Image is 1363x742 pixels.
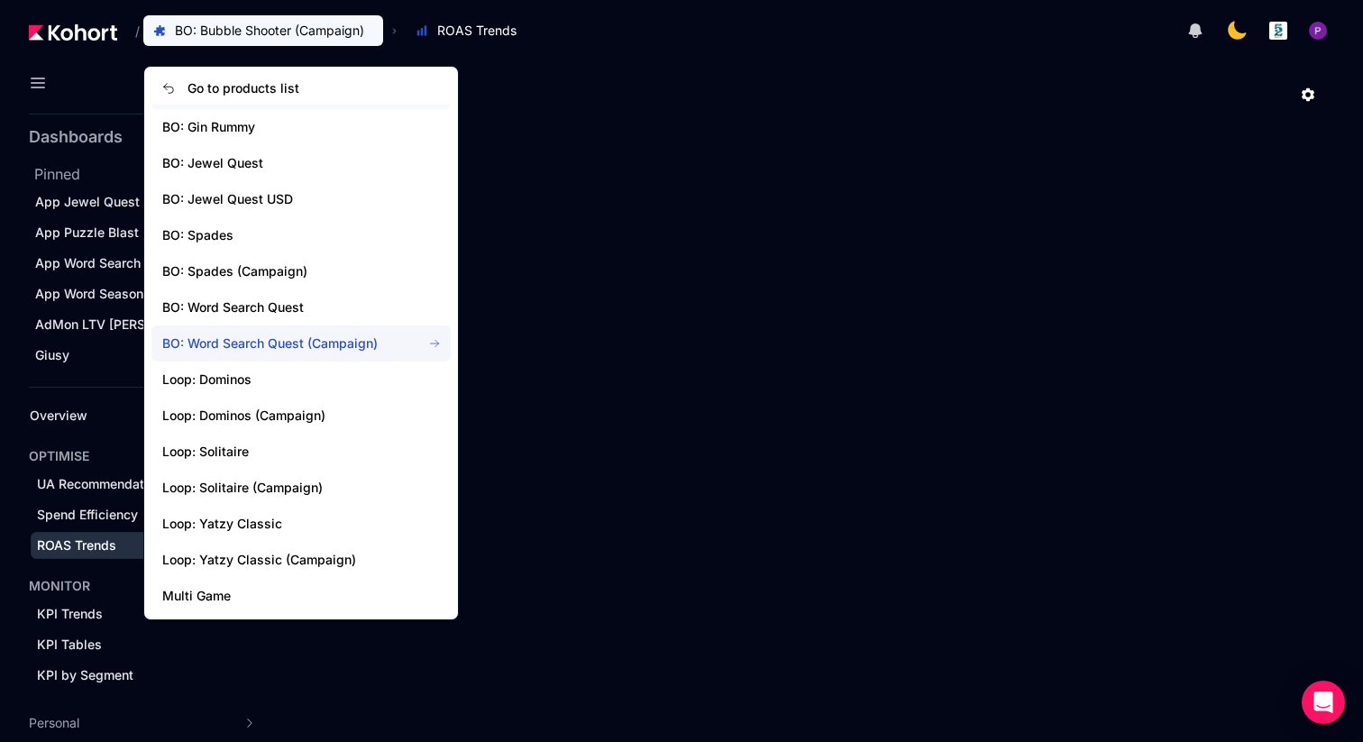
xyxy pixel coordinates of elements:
[162,587,400,605] span: Multi Game
[162,443,400,461] span: Loop: Solitaire
[162,262,400,280] span: BO: Spades (Campaign)
[406,15,535,46] button: ROAS Trends
[162,407,400,425] span: Loop: Dominos (Campaign)
[31,662,240,689] a: KPI by Segment
[29,447,89,465] h4: OPTIMISE
[151,398,451,434] a: Loop: Dominos (Campaign)
[162,118,400,136] span: BO: Gin Rummy
[35,316,213,332] span: AdMon LTV [PERSON_NAME]
[35,286,143,301] span: App Word Season
[37,637,102,652] span: KPI Tables
[1302,681,1345,724] div: Open Intercom Messenger
[151,217,451,253] a: BO: Spades
[37,476,169,491] span: UA Recommendations
[121,22,140,41] span: /
[162,334,400,353] span: BO: Word Search Quest (Campaign)
[151,145,451,181] a: BO: Jewel Quest
[31,471,240,498] a: UA Recommendations
[151,506,451,542] a: Loop: Yatzy Classic
[151,289,451,325] a: BO: Word Search Quest
[37,537,116,553] span: ROAS Trends
[29,342,265,369] a: Giusy
[162,551,400,569] span: Loop: Yatzy Classic (Campaign)
[29,219,265,246] a: App Puzzle Blast
[30,408,87,423] span: Overview
[29,280,265,307] a: App Word Season
[151,542,451,578] a: Loop: Yatzy Classic (Campaign)
[1269,22,1287,40] img: logo_logo_images_1_20240607072359498299_20240828135028712857.jpeg
[29,250,265,277] a: App Word Search
[29,129,123,145] h2: Dashboards
[31,532,240,559] a: ROAS Trends
[162,479,400,497] span: Loop: Solitaire (Campaign)
[151,72,451,105] a: Go to products list
[31,631,240,658] a: KPI Tables
[35,347,69,362] span: Giusy
[151,578,451,614] a: Multi Game
[162,298,400,316] span: BO: Word Search Quest
[151,181,451,217] a: BO: Jewel Quest USD
[37,667,133,682] span: KPI by Segment
[31,600,240,627] a: KPI Trends
[29,188,265,215] a: App Jewel Quest
[162,190,400,208] span: BO: Jewel Quest USD
[437,22,517,40] span: ROAS Trends
[188,79,299,97] span: Go to products list
[35,255,141,270] span: App Word Search
[35,224,139,240] span: App Puzzle Blast
[29,714,79,732] span: Personal
[29,311,265,338] a: AdMon LTV [PERSON_NAME]
[151,470,451,506] a: Loop: Solitaire (Campaign)
[151,434,451,470] a: Loop: Solitaire
[35,194,140,209] span: App Jewel Quest
[23,402,240,429] a: Overview
[162,154,400,172] span: BO: Jewel Quest
[37,606,103,621] span: KPI Trends
[162,515,400,533] span: Loop: Yatzy Classic
[29,24,117,41] img: Kohort logo
[34,163,270,185] h2: Pinned
[162,226,400,244] span: BO: Spades
[37,507,138,522] span: Spend Efficiency
[151,253,451,289] a: BO: Spades (Campaign)
[162,371,400,389] span: Loop: Dominos
[151,109,451,145] a: BO: Gin Rummy
[389,23,400,38] span: ›
[31,501,240,528] a: Spend Efficiency
[29,577,90,595] h4: MONITOR
[151,325,451,362] a: BO: Word Search Quest (Campaign)
[151,362,451,398] a: Loop: Dominos
[175,22,364,40] span: BO: Bubble Shooter (Campaign)
[143,15,383,46] button: BO: Bubble Shooter (Campaign)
